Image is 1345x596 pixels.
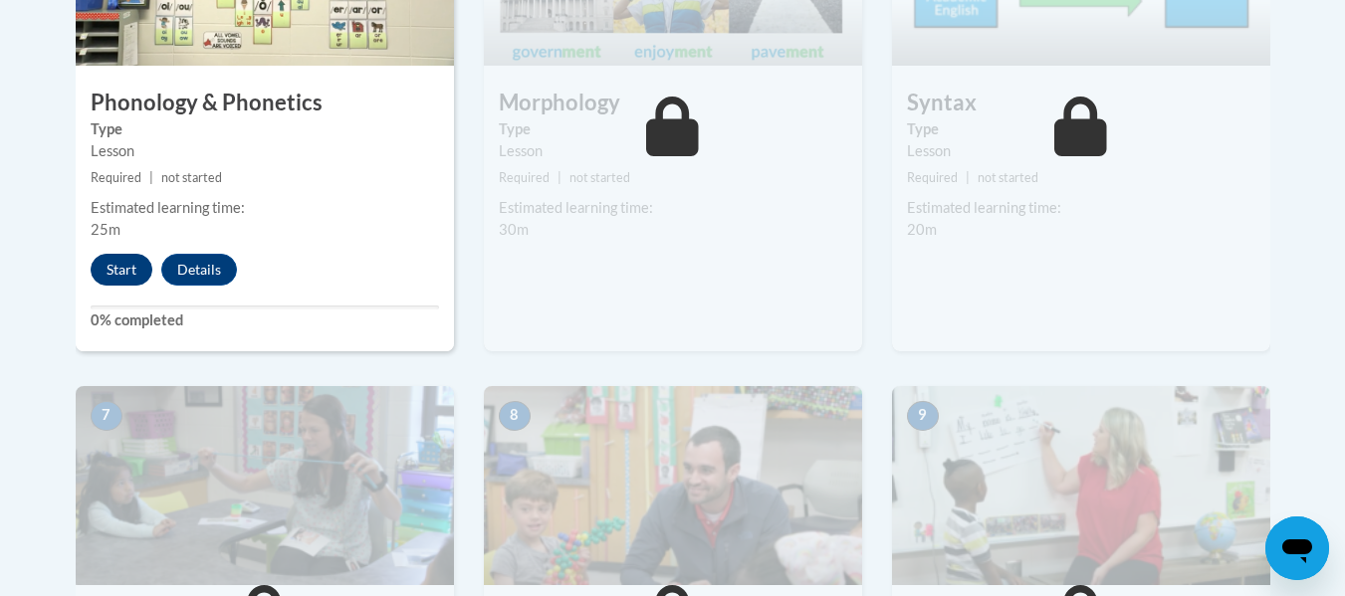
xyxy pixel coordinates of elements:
[91,254,152,286] button: Start
[161,254,237,286] button: Details
[499,221,529,238] span: 30m
[499,401,531,431] span: 8
[907,401,939,431] span: 9
[907,140,1255,162] div: Lesson
[484,386,862,585] img: Course Image
[499,197,847,219] div: Estimated learning time:
[892,386,1270,585] img: Course Image
[91,309,439,331] label: 0% completed
[91,197,439,219] div: Estimated learning time:
[907,221,937,238] span: 20m
[907,170,958,185] span: Required
[558,170,561,185] span: |
[499,140,847,162] div: Lesson
[499,118,847,140] label: Type
[91,170,141,185] span: Required
[161,170,222,185] span: not started
[91,401,122,431] span: 7
[76,386,454,585] img: Course Image
[907,197,1255,219] div: Estimated learning time:
[149,170,153,185] span: |
[499,170,550,185] span: Required
[91,221,120,238] span: 25m
[91,118,439,140] label: Type
[91,140,439,162] div: Lesson
[569,170,630,185] span: not started
[76,88,454,118] h3: Phonology & Phonetics
[892,88,1270,118] h3: Syntax
[1265,516,1329,580] iframe: Button to launch messaging window
[978,170,1038,185] span: not started
[907,118,1255,140] label: Type
[484,88,862,118] h3: Morphology
[966,170,970,185] span: |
